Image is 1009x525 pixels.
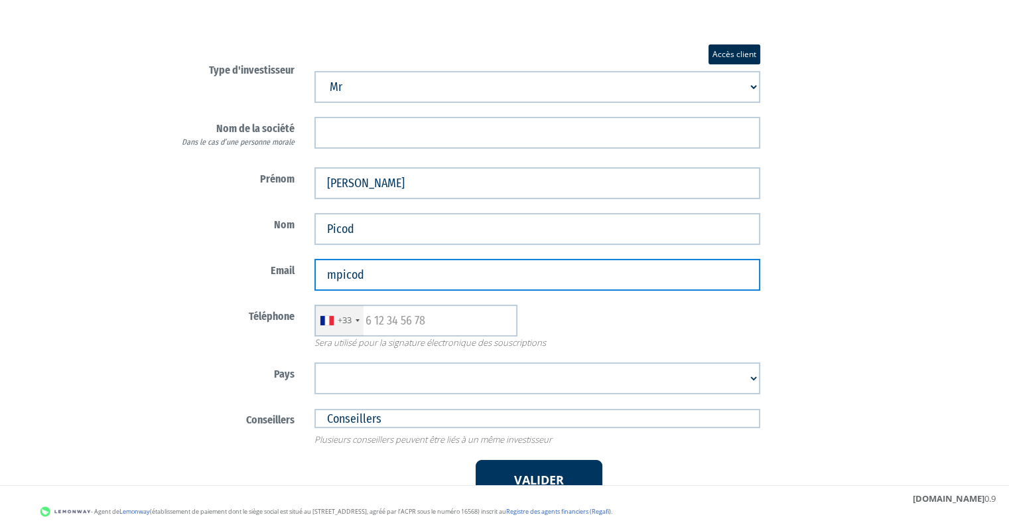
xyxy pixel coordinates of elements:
[150,58,305,78] label: Type d'investisseur
[708,44,760,64] a: Accès client
[913,492,996,505] div: 0.9
[913,492,984,504] strong: [DOMAIN_NAME]
[150,362,305,382] label: Pays
[13,505,996,518] div: - Agent de (établissement de paiement dont le siège social est situé au [STREET_ADDRESS], agréé p...
[338,314,352,327] div: +33
[160,137,295,148] div: Dans le cas d’une personne morale
[506,506,611,515] a: Registre des agents financiers (Regafi)
[314,305,517,337] input: 6 12 34 56 78
[150,213,305,233] label: Nom
[150,167,305,187] label: Prénom
[304,433,770,446] span: Plusieurs conseillers peuvent être liés à un même investisseur
[150,117,305,148] label: Nom de la société
[40,505,91,518] img: logo-lemonway.png
[304,337,770,349] span: Sera utilisé pour la signature électronique des souscriptions
[150,259,305,279] label: Email
[119,506,150,515] a: Lemonway
[150,408,305,428] label: Conseillers
[315,305,364,336] div: France: +33
[476,460,602,500] button: Valider
[150,305,305,325] label: Téléphone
